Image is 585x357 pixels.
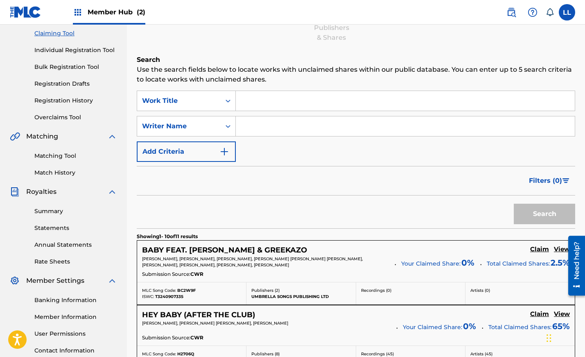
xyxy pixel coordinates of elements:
[177,288,196,293] span: BC2W9F
[401,259,461,268] span: Your Claimed Share:
[34,113,117,122] a: Overclaims Tool
[34,257,117,266] a: Rate Sheets
[190,334,203,341] span: CWR
[142,121,216,131] div: Writer Name
[137,91,575,228] form: Search Form
[463,320,476,332] span: 0 %
[34,207,117,216] a: Summary
[546,8,554,16] div: Notifications
[137,65,575,84] p: Use the search fields below to locate works with unclaimed shares within our public database. You...
[311,13,352,43] div: Add Publishers & Shares
[137,141,236,162] button: Add Criteria
[34,46,117,55] a: Individual Registration Tool
[142,256,363,268] span: [PERSON_NAME], [PERSON_NAME], [PERSON_NAME], [PERSON_NAME] [PERSON_NAME] [PERSON_NAME], [PERSON_N...
[219,147,229,157] img: 9d2ae6d4665cec9f34b9.svg
[554,310,570,318] h5: View
[470,351,570,357] p: Artists ( 45 )
[544,318,585,357] iframe: Chat Widget
[137,55,575,65] h6: Search
[142,321,288,326] span: [PERSON_NAME], [PERSON_NAME] [PERSON_NAME], [PERSON_NAME]
[503,4,519,20] a: Public Search
[34,96,117,105] a: Registration History
[34,346,117,355] a: Contact Information
[554,246,570,255] a: View
[107,132,117,141] img: expand
[142,271,190,278] span: Submission Source:
[26,187,56,197] span: Royalties
[554,310,570,319] a: View
[361,287,460,293] p: Recordings ( 0 )
[26,276,84,286] span: Member Settings
[530,310,549,318] h5: Claim
[142,294,154,299] span: ISWC:
[530,246,549,253] h5: Claim
[177,351,194,357] span: H2706Q
[34,296,117,305] a: Banking Information
[251,351,350,357] p: Publishers ( 8 )
[10,132,20,141] img: Matching
[142,334,190,341] span: Submission Source:
[559,4,575,20] div: User Menu
[34,224,117,232] a: Statements
[524,171,575,191] button: Filters (0)
[547,326,551,350] div: Drag
[554,246,570,253] h5: View
[142,288,176,293] span: MLC Song Code:
[88,7,145,17] span: Member Hub
[34,29,117,38] a: Claiming Tool
[34,241,117,249] a: Annual Statements
[251,287,350,293] p: Publishers ( 2 )
[251,293,350,300] p: UMBRELLA SONGS PUBLISHING LTD
[26,132,58,141] span: Matching
[190,271,203,278] span: CWR
[528,7,538,17] img: help
[137,233,198,240] p: Showing 1 - 10 of 11 results
[488,323,551,331] span: Total Claimed Shares:
[142,351,176,357] span: MLC Song Code:
[562,178,569,183] img: filter
[524,4,541,20] div: Help
[155,294,183,299] span: T3240907335
[73,7,83,17] img: Top Rightsholders
[461,257,474,269] span: 0 %
[34,63,117,71] a: Bulk Registration Tool
[142,246,307,255] h5: BABY FEAT. ASHANTI & GREEKAZO
[137,8,145,16] span: (2)
[562,232,585,298] iframe: Resource Center
[34,168,117,177] a: Match History
[107,187,117,197] img: expand
[10,187,20,197] img: Royalties
[361,351,460,357] p: Recordings ( 45 )
[34,80,117,88] a: Registration Drafts
[506,7,516,17] img: search
[487,260,550,267] span: Total Claimed Shares:
[34,152,117,160] a: Matching Tool
[10,276,20,286] img: Member Settings
[107,276,117,286] img: expand
[470,287,570,293] p: Artists ( 0 )
[142,96,216,106] div: Work Title
[34,313,117,321] a: Member Information
[529,176,562,186] span: Filters ( 0 )
[10,6,41,18] img: MLC Logo
[403,323,462,332] span: Your Claimed Share:
[142,310,255,320] h5: HEY BABY (AFTER THE CLUB)
[34,330,117,338] a: User Permissions
[551,257,570,269] span: 2.5 %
